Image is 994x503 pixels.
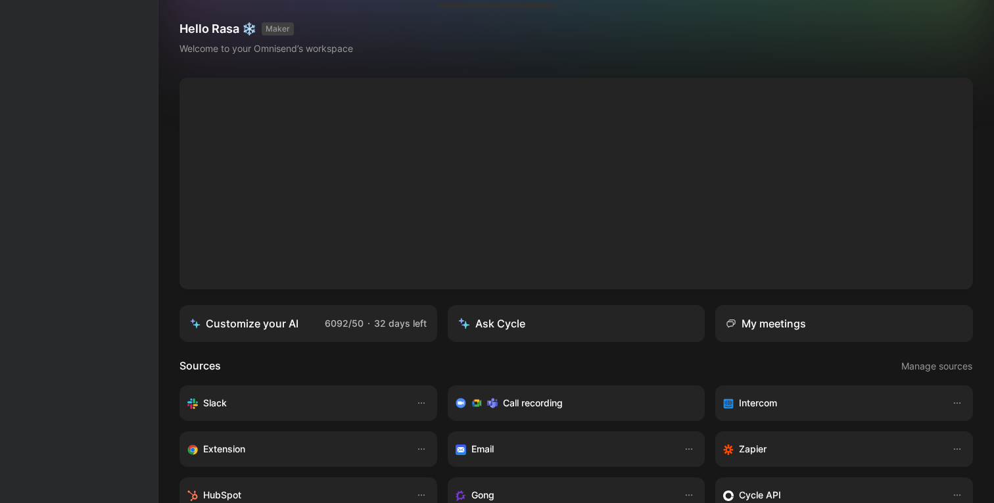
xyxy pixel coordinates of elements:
span: 32 days left [374,318,427,329]
div: Customize your AI [190,316,298,331]
button: Ask Cycle [448,305,705,342]
div: Ask Cycle [458,316,525,331]
span: Manage sources [901,358,972,374]
div: Record & transcribe meetings from Zoom, Meet & Teams. [456,395,687,411]
h3: Cycle API [739,487,781,503]
a: Customize your AI6092/50·32 days left [179,305,437,342]
h3: Extension [203,441,245,457]
div: Sync customers & send feedback from custom sources. Get inspired by our favorite use case [723,487,939,503]
div: Capture feedback from anywhere on the web [187,441,403,457]
h3: Slack [203,395,227,411]
span: 6092/50 [325,318,364,329]
h3: HubSpot [203,487,241,503]
h3: Call recording [503,395,563,411]
div: Capture feedback from your incoming calls [456,487,671,503]
h3: Intercom [739,395,777,411]
div: Sync your customers, send feedback and get updates in Intercom [723,395,939,411]
div: Sync your customers, send feedback and get updates in Slack [187,395,403,411]
h2: Sources [179,358,221,375]
h3: Zapier [739,441,767,457]
button: MAKER [262,22,294,36]
h1: Hello Rasa ❄️ [179,21,353,37]
div: Forward emails to your feedback inbox [456,441,671,457]
h3: Gong [471,487,494,503]
h3: Email [471,441,494,457]
span: · [367,318,370,329]
div: Welcome to your Omnisend’s workspace [179,41,353,57]
div: My meetings [726,316,806,331]
button: Manage sources [901,358,973,375]
div: Capture feedback from thousands of sources with Zapier (survey results, recordings, sheets, etc). [723,441,939,457]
